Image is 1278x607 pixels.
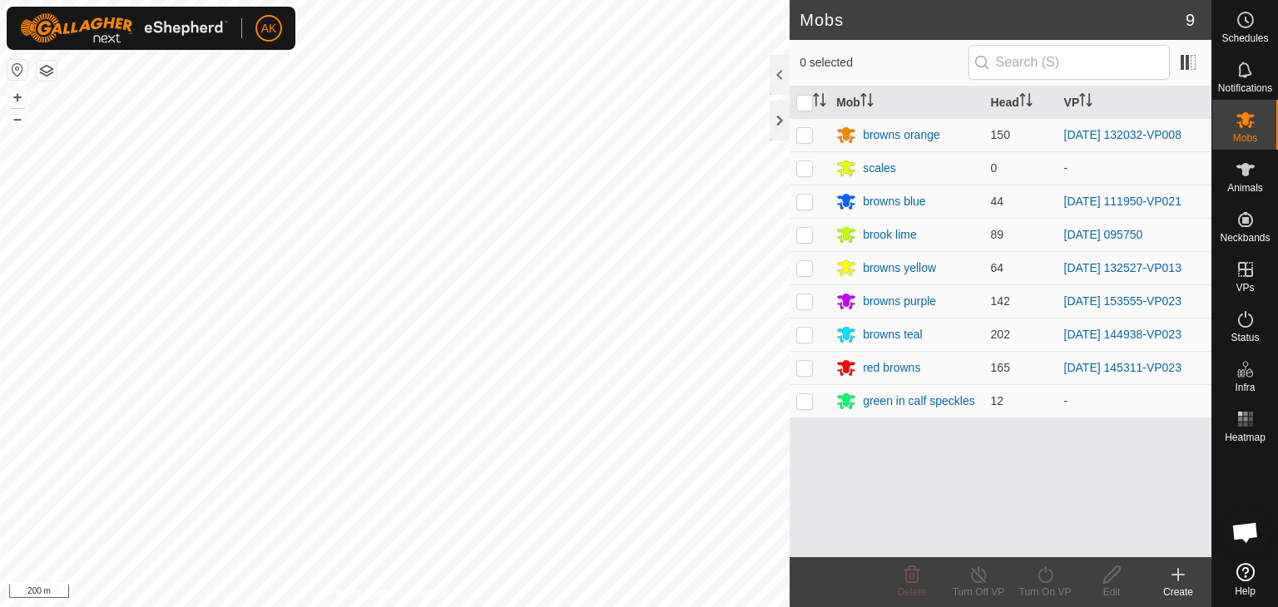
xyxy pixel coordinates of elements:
[1236,283,1254,293] span: VPs
[1058,384,1211,417] td: -
[329,585,392,600] a: Privacy Policy
[1218,83,1272,93] span: Notifications
[830,86,983,119] th: Mob
[1064,361,1181,374] a: [DATE] 145311-VP023
[863,392,975,410] div: green in calf speckles
[1212,556,1278,603] a: Help
[1235,586,1256,596] span: Help
[898,586,927,598] span: Delete
[800,54,968,72] span: 0 selected
[1019,96,1033,109] p-sorticon: Activate to sort
[863,126,940,144] div: browns orange
[1064,128,1181,141] a: [DATE] 132032-VP008
[863,326,923,343] div: browns teal
[863,293,936,310] div: browns purple
[945,585,1012,600] div: Turn Off VP
[20,13,228,43] img: Gallagher Logo
[863,259,936,277] div: browns yellow
[991,228,1004,241] span: 89
[7,87,27,107] button: +
[1058,86,1211,119] th: VP
[991,294,1010,308] span: 142
[7,109,27,129] button: –
[991,328,1010,341] span: 202
[984,86,1058,119] th: Head
[991,195,1004,208] span: 44
[1231,333,1259,343] span: Status
[1221,33,1268,43] span: Schedules
[863,193,926,210] div: browns blue
[411,585,460,600] a: Contact Us
[860,96,874,109] p-sorticon: Activate to sort
[7,60,27,80] button: Reset Map
[863,359,920,377] div: red browns
[991,161,998,175] span: 0
[1079,96,1092,109] p-sorticon: Activate to sort
[1145,585,1211,600] div: Create
[1221,507,1271,557] div: Open chat
[1227,183,1263,193] span: Animals
[261,20,277,37] span: AK
[37,61,57,81] button: Map Layers
[1078,585,1145,600] div: Edit
[1225,432,1266,442] span: Heatmap
[1058,151,1211,185] td: -
[1235,382,1255,392] span: Infra
[1233,133,1257,143] span: Mobs
[863,160,896,177] div: scales
[1186,7,1195,32] span: 9
[1220,233,1270,243] span: Neckbands
[991,261,1004,274] span: 64
[863,226,917,244] div: brook lime
[1064,228,1143,241] a: [DATE] 095750
[1064,328,1181,341] a: [DATE] 144938-VP023
[1064,294,1181,308] a: [DATE] 153555-VP023
[800,10,1186,30] h2: Mobs
[1064,261,1181,274] a: [DATE] 132527-VP013
[991,128,1010,141] span: 150
[991,361,1010,374] span: 165
[1012,585,1078,600] div: Turn On VP
[813,96,826,109] p-sorticon: Activate to sort
[991,394,1004,407] span: 12
[968,45,1170,80] input: Search (S)
[1064,195,1181,208] a: [DATE] 111950-VP021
